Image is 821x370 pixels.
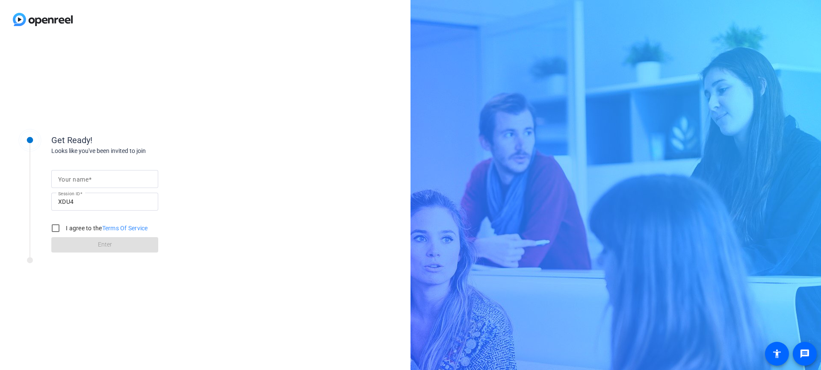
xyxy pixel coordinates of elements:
[51,134,222,147] div: Get Ready!
[58,191,80,196] mat-label: Session ID
[102,225,148,232] a: Terms Of Service
[64,224,148,232] label: I agree to the
[58,176,89,183] mat-label: Your name
[772,349,782,359] mat-icon: accessibility
[800,349,810,359] mat-icon: message
[51,147,222,156] div: Looks like you've been invited to join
